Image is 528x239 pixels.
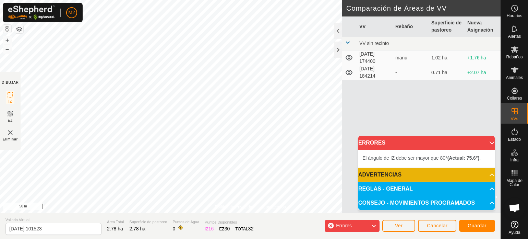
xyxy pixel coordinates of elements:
a: Política de Privacidad [215,204,254,210]
h2: Comparación de Áreas de VV [346,4,501,12]
p-accordion-content: ERRORES [358,150,495,168]
span: 16 [208,226,214,231]
span: Superficie de pastoreo [129,219,167,225]
span: Cancelar [427,223,447,228]
button: Restablecer Mapa [3,25,11,33]
td: 1.02 ha [429,50,465,65]
span: Guardar [468,223,487,228]
td: 0.71 ha [429,65,465,80]
span: Rebaños [506,55,523,59]
span: 2.78 ha [107,226,123,231]
span: Errores [336,223,352,228]
span: Infra [510,158,518,162]
span: VV sin recinto [359,41,389,46]
span: Ver [395,223,403,228]
th: Superficie de pastoreo [429,16,465,37]
div: manu [395,54,426,61]
span: 32 [248,226,254,231]
button: Ver [382,220,415,232]
span: Mapa de Calor [503,179,526,187]
span: 0 [172,226,175,231]
span: EZ [8,118,13,123]
img: VV [6,128,14,137]
th: Nueva Asignación [465,16,501,37]
button: Guardar [459,220,495,232]
button: – [3,45,11,53]
button: Cancelar [418,220,456,232]
span: 30 [225,226,230,231]
div: IZ [205,225,214,232]
span: Horarios [507,14,522,18]
span: REGLAS - GENERAL [358,186,413,192]
span: Alertas [508,34,521,38]
p-accordion-header: REGLAS - GENERAL [358,182,495,196]
td: [DATE] 184214 [357,65,393,80]
div: DIBUJAR [2,80,19,85]
span: ADVERTENCIAS [358,172,401,178]
span: ERRORES [358,140,385,146]
span: Puntos Disponibles [205,219,253,225]
td: +2.07 ha [465,65,501,80]
span: Eliminar [3,137,18,142]
div: EZ [219,225,230,232]
span: IZ [9,99,12,104]
img: Logo Gallagher [8,5,55,20]
span: M2 [68,9,75,16]
span: Ayuda [509,230,520,235]
p-accordion-header: CONSEJO - MOVIMIENTOS PROGRAMADOS [358,196,495,210]
th: Rebaño [393,16,429,37]
a: Ayuda [501,218,528,237]
span: CONSEJO - MOVIMIENTOS PROGRAMADOS [358,200,475,206]
span: Collares [507,96,522,100]
div: - [395,69,426,76]
a: Contáctenos [263,204,286,210]
p-accordion-header: ADVERTENCIAS [358,168,495,182]
span: Animales [506,76,523,80]
button: + [3,36,11,44]
button: Capas del Mapa [15,25,23,33]
span: El ángulo de IZ debe ser mayor que 80° . [362,155,481,161]
span: Área Total [107,219,124,225]
a: Chat abierto [504,198,525,218]
p-accordion-header: ERRORES [358,136,495,150]
td: [DATE] 174400 [357,50,393,65]
span: 2.78 ha [129,226,145,231]
span: Puntos de Agua [172,219,199,225]
td: +1.76 ha [465,50,501,65]
b: (Actual: 75.6°) [447,155,480,161]
span: VVs [511,117,518,121]
div: TOTAL [235,225,253,232]
span: Vallado Virtual [5,217,101,223]
th: VV [357,16,393,37]
span: Estado [508,137,521,141]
